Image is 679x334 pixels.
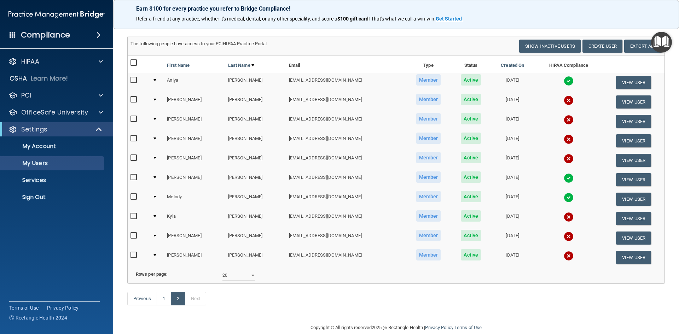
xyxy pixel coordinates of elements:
img: cross.ca9f0e7f.svg [564,95,574,105]
span: Active [461,152,481,163]
a: Export All [624,40,662,53]
span: Member [416,191,441,202]
td: Aniya [164,73,225,92]
th: Type [405,56,451,73]
button: View User [616,193,651,206]
td: [PERSON_NAME] [164,92,225,112]
b: Rows per page: [136,271,168,277]
td: [EMAIL_ADDRESS][DOMAIN_NAME] [286,189,405,209]
span: Active [461,249,481,260]
td: [EMAIL_ADDRESS][DOMAIN_NAME] [286,248,405,267]
img: cross.ca9f0e7f.svg [564,115,574,125]
img: tick.e7d51cea.svg [564,193,574,203]
td: [PERSON_NAME] [164,131,225,151]
img: cross.ca9f0e7f.svg [564,154,574,164]
p: PCI [21,91,31,100]
span: Active [461,191,481,202]
button: View User [616,173,651,186]
p: HIPAA [21,57,39,66]
a: HIPAA [8,57,103,66]
td: [DATE] [491,209,535,228]
td: [DATE] [491,112,535,131]
td: [EMAIL_ADDRESS][DOMAIN_NAME] [286,228,405,248]
span: Ⓒ Rectangle Health 2024 [9,314,67,321]
a: Last Name [228,61,254,70]
strong: Get Started [436,16,462,22]
span: Member [416,74,441,86]
span: Member [416,230,441,241]
td: [EMAIL_ADDRESS][DOMAIN_NAME] [286,92,405,112]
button: View User [616,154,651,167]
th: Status [452,56,491,73]
button: View User [616,212,651,225]
button: View User [616,232,651,245]
p: OfficeSafe University [21,108,88,117]
img: cross.ca9f0e7f.svg [564,134,574,144]
td: [EMAIL_ADDRESS][DOMAIN_NAME] [286,151,405,170]
p: Learn More! [31,74,68,83]
span: Member [416,249,441,260]
img: cross.ca9f0e7f.svg [564,232,574,241]
span: ! That's what we call a win-win. [368,16,436,22]
a: Privacy Policy [47,304,79,311]
button: Show Inactive Users [519,40,581,53]
td: Kyla [164,209,225,228]
td: [PERSON_NAME] [225,73,286,92]
span: Active [461,230,481,241]
button: View User [616,95,651,109]
p: OSHA [10,74,27,83]
p: Earn $100 for every practice you refer to Bridge Compliance! [136,5,656,12]
td: [PERSON_NAME] [225,228,286,248]
a: OfficeSafe University [8,108,103,117]
td: [PERSON_NAME] [164,248,225,267]
th: HIPAA Compliance [535,56,603,73]
td: [DATE] [491,131,535,151]
p: Sign Out [5,194,101,201]
img: tick.e7d51cea.svg [564,76,574,86]
a: Terms of Use [454,325,482,330]
a: 1 [157,292,171,305]
span: Active [461,210,481,222]
td: [EMAIL_ADDRESS][DOMAIN_NAME] [286,112,405,131]
span: Active [461,94,481,105]
span: Member [416,210,441,222]
td: [PERSON_NAME] [225,92,286,112]
button: View User [616,251,651,264]
img: PMB logo [8,7,105,22]
a: Created On [501,61,524,70]
p: Settings [21,125,47,134]
td: [EMAIL_ADDRESS][DOMAIN_NAME] [286,131,405,151]
img: cross.ca9f0e7f.svg [564,212,574,222]
button: View User [616,76,651,89]
a: Terms of Use [9,304,39,311]
td: [DATE] [491,73,535,92]
td: [DATE] [491,248,535,267]
td: [DATE] [491,189,535,209]
span: Member [416,133,441,144]
th: Email [286,56,405,73]
span: The following people have access to your PCIHIPAA Practice Portal [130,41,267,46]
span: Refer a friend at any practice, whether it's medical, dental, or any other speciality, and score a [136,16,337,22]
p: My Users [5,160,101,167]
button: Open Resource Center [651,32,672,53]
span: Active [461,133,481,144]
span: Member [416,94,441,105]
td: [PERSON_NAME] [225,131,286,151]
img: cross.ca9f0e7f.svg [564,251,574,261]
td: [DATE] [491,92,535,112]
button: View User [616,134,651,147]
a: 2 [171,292,185,305]
button: View User [616,115,651,128]
span: Active [461,171,481,183]
p: Services [5,177,101,184]
a: Settings [8,125,103,134]
a: Privacy Policy [425,325,453,330]
a: Get Started [436,16,463,22]
td: [PERSON_NAME] [164,112,225,131]
span: Active [461,113,481,124]
td: [PERSON_NAME] [225,170,286,189]
span: Active [461,74,481,86]
td: [PERSON_NAME] [225,209,286,228]
td: [PERSON_NAME] [225,151,286,170]
span: Member [416,113,441,124]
